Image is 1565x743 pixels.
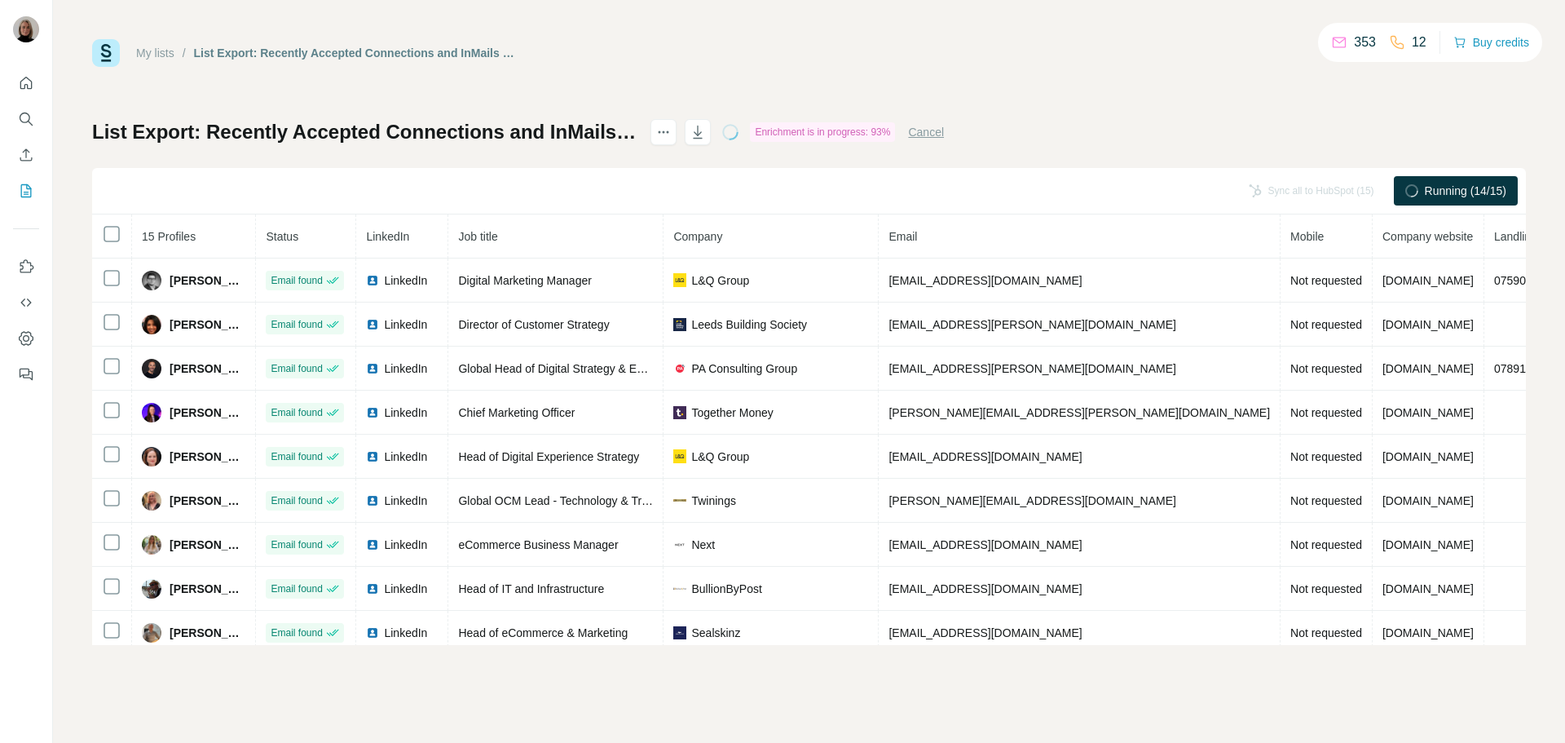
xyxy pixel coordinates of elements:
span: Digital Marketing Manager [458,274,591,287]
span: [EMAIL_ADDRESS][PERSON_NAME][DOMAIN_NAME] [888,318,1175,331]
span: [EMAIL_ADDRESS][PERSON_NAME][DOMAIN_NAME] [888,362,1175,375]
img: LinkedIn logo [366,406,379,419]
span: [DOMAIN_NAME] [1382,626,1474,639]
span: [PERSON_NAME] [170,316,245,333]
span: [PERSON_NAME] [170,272,245,289]
span: Mobile [1290,230,1324,243]
img: Avatar [142,623,161,643]
img: company-logo [673,273,686,286]
span: Not requested [1290,274,1362,287]
div: Enrichment is in progress: 93% [750,122,895,142]
span: Together Money [691,405,773,421]
span: Not requested [1290,450,1362,463]
span: Not requested [1290,582,1362,595]
h1: List Export: Recently Accepted Connections and InMails - [DATE] 10:43 [92,119,636,145]
button: Use Surfe on LinkedIn [13,252,39,281]
span: [EMAIL_ADDRESS][DOMAIN_NAME] [888,538,1082,551]
img: LinkedIn logo [366,538,379,551]
img: LinkedIn logo [366,582,379,595]
button: My lists [13,176,39,206]
span: Email [888,230,917,243]
span: [EMAIL_ADDRESS][DOMAIN_NAME] [888,450,1082,463]
span: Landline [1494,230,1537,243]
img: LinkedIn logo [366,274,379,287]
span: Leeds Building Society [691,316,807,333]
img: LinkedIn logo [366,318,379,331]
span: PA Consulting Group [691,360,797,377]
span: Chief Marketing Officer [458,406,575,419]
img: company-logo [673,499,686,502]
span: [DOMAIN_NAME] [1382,538,1474,551]
img: company-logo [673,538,686,551]
span: LinkedIn [384,581,427,597]
span: Not requested [1290,494,1362,507]
span: Job title [458,230,497,243]
span: [PERSON_NAME] [170,493,245,509]
span: Sealskinz [691,625,740,641]
span: [PERSON_NAME] [170,537,245,553]
span: Director of Customer Strategy [458,318,609,331]
span: LinkedIn [384,316,427,333]
span: Next [691,537,715,553]
img: company-logo [673,362,686,375]
span: [PERSON_NAME][EMAIL_ADDRESS][DOMAIN_NAME] [888,494,1175,507]
span: 07590368708 [1494,274,1564,287]
span: [PERSON_NAME] [170,449,245,465]
img: company-logo [673,582,686,595]
span: 15 Profiles [142,230,196,243]
span: Not requested [1290,626,1362,639]
span: Email found [271,405,322,420]
span: [EMAIL_ADDRESS][DOMAIN_NAME] [888,582,1082,595]
span: Head of eCommerce & Marketing [458,626,628,639]
span: LinkedIn [366,230,409,243]
span: Twinings [691,493,735,509]
span: Not requested [1290,318,1362,331]
img: company-logo [673,626,686,639]
span: [EMAIL_ADDRESS][DOMAIN_NAME] [888,626,1082,639]
span: Email found [271,493,322,508]
span: Not requested [1290,538,1362,551]
span: BullionByPost [691,581,761,597]
img: Surfe Logo [92,39,120,67]
span: LinkedIn [384,272,427,289]
li: / [183,45,186,61]
span: Head of IT and Infrastructure [458,582,604,595]
button: Enrich CSV [13,140,39,170]
span: Email found [271,449,322,464]
button: Buy credits [1453,31,1529,54]
button: actions [650,119,677,145]
span: Email found [271,582,322,596]
span: [PERSON_NAME] [170,360,245,377]
span: LinkedIn [384,449,427,465]
span: LinkedIn [384,537,427,553]
span: eCommerce Business Manager [458,538,618,551]
img: Avatar [142,315,161,334]
span: Email found [271,361,322,376]
span: LinkedIn [384,493,427,509]
span: [PERSON_NAME] [170,581,245,597]
span: [PERSON_NAME][EMAIL_ADDRESS][PERSON_NAME][DOMAIN_NAME] [888,406,1270,419]
span: [DOMAIN_NAME] [1382,494,1474,507]
span: Email found [271,317,322,332]
p: 12 [1412,33,1426,52]
img: Avatar [142,579,161,599]
p: 353 [1354,33,1376,52]
span: [DOMAIN_NAME] [1382,274,1474,287]
span: LinkedIn [384,360,427,377]
button: Cancel [908,124,944,140]
img: LinkedIn logo [366,494,379,507]
img: LinkedIn logo [366,450,379,463]
button: Feedback [13,360,39,389]
span: Global Head of Digital Strategy & Experience [458,362,686,375]
img: company-logo [673,406,686,419]
img: company-logo [673,449,686,462]
span: [DOMAIN_NAME] [1382,318,1474,331]
span: [DOMAIN_NAME] [1382,450,1474,463]
span: LinkedIn [384,405,427,421]
span: [DOMAIN_NAME] [1382,582,1474,595]
span: [PERSON_NAME] [170,405,245,421]
span: Email found [271,537,322,552]
button: Dashboard [13,324,39,353]
span: 07891198585 [1494,362,1564,375]
span: [DOMAIN_NAME] [1382,362,1474,375]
